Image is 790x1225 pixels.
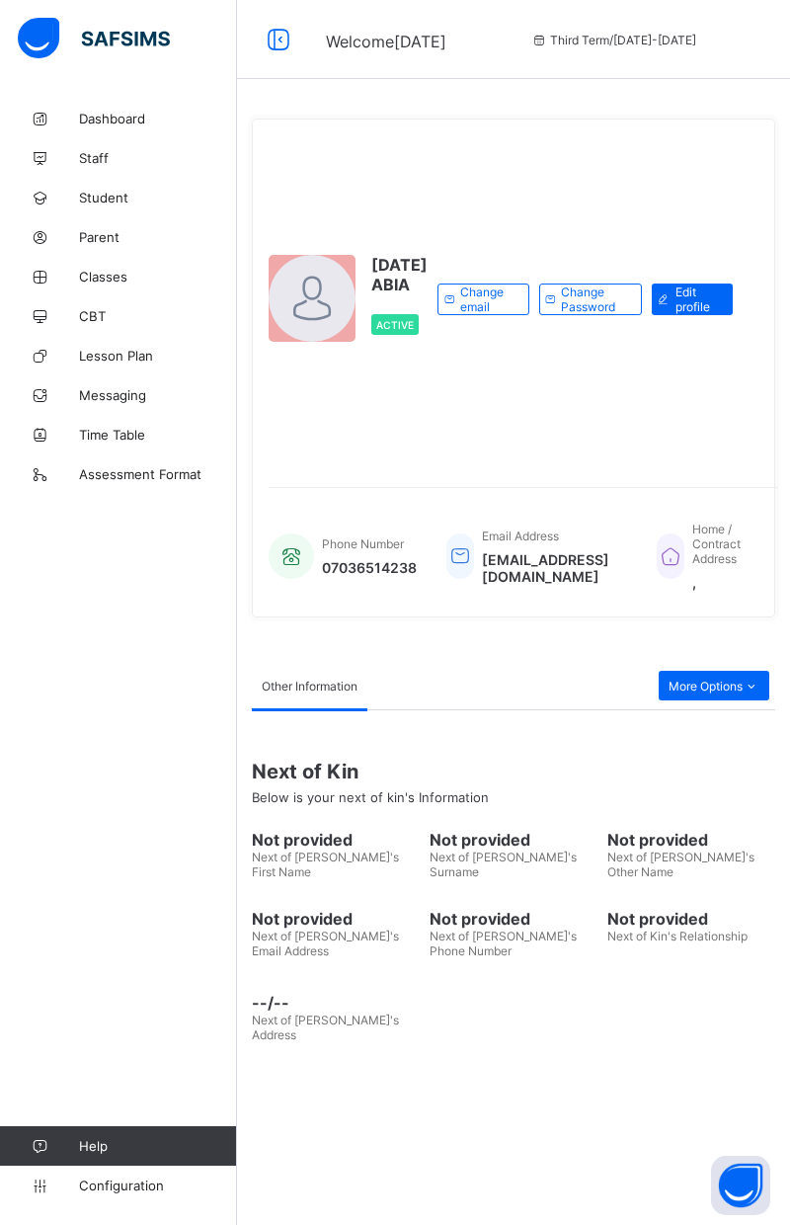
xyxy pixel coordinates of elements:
span: Active [376,319,414,331]
span: Next of Kin's Relationship [607,929,748,943]
span: [DATE] ABIA [371,255,428,294]
span: Other Information [262,679,357,694]
span: Next of [PERSON_NAME]'s Phone Number [430,929,577,958]
span: More Options [669,679,759,694]
span: Not provided [607,830,775,850]
span: Classes [79,269,237,285]
span: Student [79,190,237,205]
span: Configuration [79,1178,236,1193]
span: Home / Contract Address [692,522,741,566]
span: Not provided [607,909,775,929]
span: Not provided [430,909,597,929]
span: Not provided [252,830,420,850]
span: session/term information [530,33,696,47]
span: --/-- [252,993,420,1013]
span: Phone Number [322,536,404,551]
span: Next of [PERSON_NAME]'s Surname [430,850,577,879]
span: Next of [PERSON_NAME]'s First Name [252,850,399,879]
span: Lesson Plan [79,348,237,364]
span: Email Address [482,529,559,543]
span: Assessment Format [79,466,237,482]
span: Next of [PERSON_NAME]'s Email Address [252,929,399,958]
span: Next of [PERSON_NAME]'s Other Name [607,850,754,879]
button: Open asap [711,1156,770,1215]
span: , [692,574,758,591]
span: Parent [79,229,237,245]
span: Time Table [79,427,237,443]
span: Next of Kin [252,760,775,783]
span: Change Password [561,285,626,314]
span: Dashboard [79,111,237,126]
span: 07036514238 [322,559,417,576]
span: Not provided [252,909,420,929]
span: Next of [PERSON_NAME]'s Address [252,1013,399,1042]
img: safsims [18,18,170,59]
span: Help [79,1138,236,1154]
span: [EMAIL_ADDRESS][DOMAIN_NAME] [482,551,627,585]
span: Welcome [DATE] [326,32,446,51]
span: Change email [460,285,513,314]
span: Not provided [430,830,597,850]
span: Staff [79,150,237,166]
span: Edit profile [675,285,718,314]
span: Messaging [79,387,237,403]
span: Below is your next of kin's Information [252,789,489,805]
span: CBT [79,308,237,324]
